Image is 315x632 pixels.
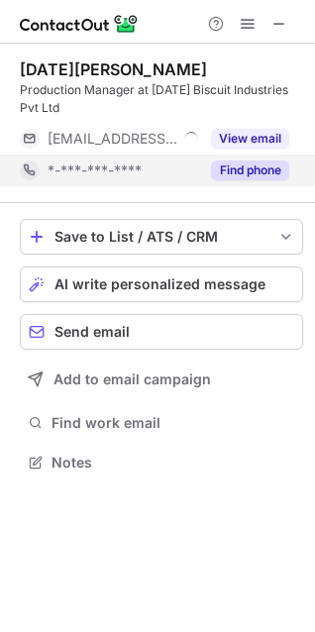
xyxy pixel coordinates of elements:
[20,59,207,79] div: [DATE][PERSON_NAME]
[20,81,303,117] div: Production Manager at [DATE] Biscuit Industries Pvt Ltd
[211,129,289,149] button: Reveal Button
[20,12,139,36] img: ContactOut v5.3.10
[20,409,303,437] button: Find work email
[54,324,130,340] span: Send email
[53,371,211,387] span: Add to email campaign
[52,414,295,432] span: Find work email
[20,219,303,255] button: save-profile-one-click
[54,276,265,292] span: AI write personalized message
[48,130,177,148] span: [EMAIL_ADDRESS][DOMAIN_NAME]
[20,266,303,302] button: AI write personalized message
[54,229,268,245] div: Save to List / ATS / CRM
[20,449,303,476] button: Notes
[20,314,303,350] button: Send email
[211,160,289,180] button: Reveal Button
[20,362,303,397] button: Add to email campaign
[52,454,295,472] span: Notes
